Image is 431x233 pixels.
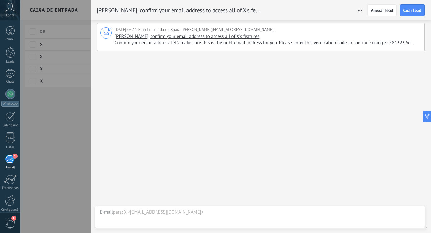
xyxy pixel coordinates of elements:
[1,145,19,149] div: Listas
[1,80,19,84] div: Chats
[1,101,19,107] div: WhatsApp
[122,209,123,215] div: :
[124,209,420,215] div: X <[EMAIL_ADDRESS][DOMAIN_NAME]>
[403,8,421,13] span: Criar lead
[115,27,274,33] div: [DATE] 05:11 Email recebido de: para:
[210,27,274,33] span: ([EMAIL_ADDRESS][DOMAIN_NAME])
[113,209,123,215] div: para
[1,166,19,170] div: E-mail
[1,186,19,190] div: Estatísticas
[115,34,260,39] span: [PERSON_NAME], confirm your email address to access all of X’s features
[371,8,393,13] span: Anexar lead
[1,123,19,127] div: Calendário
[97,4,261,17] h2: MAIRA COLPO, confirm your email address to access all of X’s features
[6,13,14,18] span: Conta
[1,60,19,64] div: Leads
[170,27,173,33] span: X
[115,40,420,46] span: Confirm your email address Let’s make sure this is the right email address for you. Please enter ...
[181,27,210,33] span: MAIRA COLPO
[11,216,16,221] span: 1
[367,4,396,16] button: Anexar lead
[1,37,19,41] div: Painel
[1,208,19,212] div: Configurações
[13,154,18,159] span: 1
[400,4,425,16] button: Criar lead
